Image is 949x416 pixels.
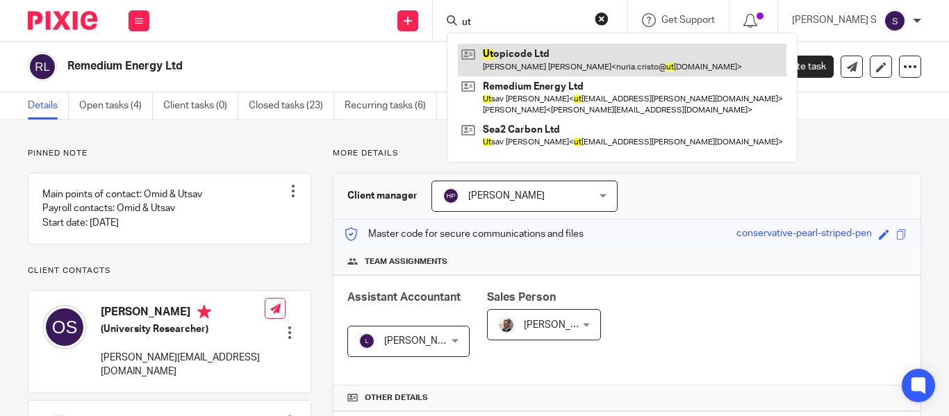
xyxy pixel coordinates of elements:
i: Primary [197,305,211,319]
img: svg%3E [443,188,459,204]
a: Recurring tasks (6) [345,92,437,119]
span: Assistant Accountant [347,292,461,303]
p: [PERSON_NAME] S [792,13,877,27]
img: svg%3E [358,333,375,349]
span: Other details [365,392,428,403]
h5: (University Researcher) [101,322,265,336]
a: Details [28,92,69,119]
p: Pinned note [28,148,311,159]
a: Client tasks (0) [163,92,238,119]
img: Matt%20Circle.png [498,317,515,333]
p: Master code for secure communications and files [344,227,584,241]
span: Sales Person [487,292,556,303]
h3: Client manager [347,189,418,203]
span: [PERSON_NAME] V [384,336,469,346]
div: conservative-pearl-striped-pen [736,226,872,242]
p: [PERSON_NAME][EMAIL_ADDRESS][DOMAIN_NAME] [101,351,265,379]
h4: [PERSON_NAME] [101,305,265,322]
img: svg%3E [884,10,906,32]
span: Get Support [661,15,715,25]
p: More details [333,148,921,159]
img: svg%3E [28,52,57,81]
span: Team assignments [365,256,447,267]
img: Pixie [28,11,97,30]
a: Open tasks (4) [79,92,153,119]
span: [PERSON_NAME] [524,320,600,330]
span: [PERSON_NAME] [468,191,545,201]
button: Clear [595,12,609,26]
p: Client contacts [28,265,311,276]
input: Search [461,17,586,29]
img: svg%3E [42,305,87,349]
a: Closed tasks (23) [249,92,334,119]
h2: Remedium Energy Ltd [67,59,600,74]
